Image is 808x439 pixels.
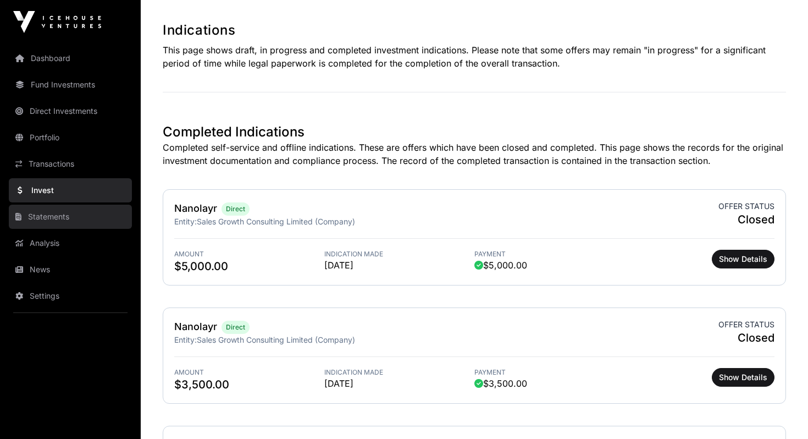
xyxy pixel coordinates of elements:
span: Indication Made [324,368,474,377]
a: News [9,257,132,282]
span: Payment [474,250,624,259]
a: Dashboard [9,46,132,70]
span: Sales Growth Consulting Limited (Company) [197,335,355,344]
a: Invest [9,178,132,202]
span: Closed [718,330,774,345]
span: Amount [174,368,324,377]
a: Analysis [9,231,132,255]
span: Closed [718,212,774,227]
p: This page shows draft, in progress and completed investment indications. Please note that some of... [163,43,786,70]
span: Show Details [719,372,767,383]
span: Direct [226,205,245,213]
span: $3,500.00 [174,377,324,392]
h1: Completed Indications [163,123,786,141]
h2: Nanolayr [174,319,217,334]
button: Show Details [712,368,774,387]
iframe: Chat Widget [753,386,808,439]
h2: Nanolayr [174,201,217,216]
span: Offer status [718,201,774,212]
a: Portfolio [9,125,132,150]
span: Payment [474,368,624,377]
span: Indication Made [324,250,474,259]
span: Offer status [718,319,774,330]
span: Entity: [174,217,197,226]
a: Direct Investments [9,99,132,123]
span: Sales Growth Consulting Limited (Company) [197,217,355,226]
a: Fund Investments [9,73,132,97]
a: Statements [9,205,132,229]
a: Settings [9,284,132,308]
span: Amount [174,250,324,259]
button: Show Details [712,250,774,268]
img: Icehouse Ventures Logo [13,11,101,33]
span: Show Details [719,254,767,265]
span: [DATE] [324,259,474,272]
a: Transactions [9,152,132,176]
span: [DATE] [324,377,474,390]
span: $5,000.00 [174,259,324,274]
span: Entity: [174,335,197,344]
span: $3,500.00 [474,377,527,390]
span: $5,000.00 [474,259,527,272]
h1: Indications [163,21,786,39]
span: Direct [226,323,245,332]
p: Completed self-service and offline indications. These are offers which have been closed and compl... [163,141,786,167]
